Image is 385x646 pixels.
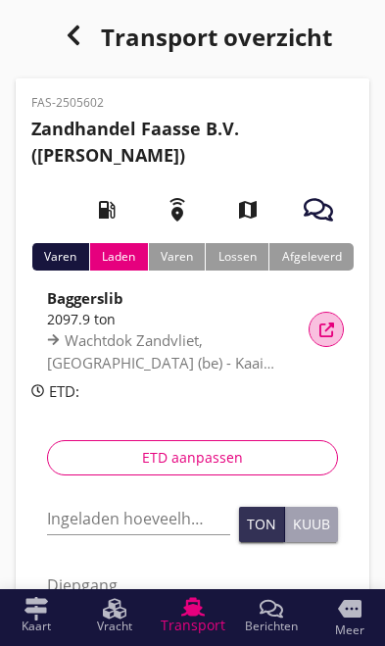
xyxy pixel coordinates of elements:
[22,621,51,632] span: Kaart
[150,182,205,237] i: emergency_share
[49,381,79,401] span: ETD:
[89,243,148,271] div: Laden
[47,330,264,461] span: Wachtdok Zandvliet, [GEOGRAPHIC_DATA] (be) - Kaai Sita Remediation-[GEOGRAPHIC_DATA] ([GEOGRAPHIC...
[335,624,364,636] span: Meer
[47,570,338,601] input: Diepgang
[47,288,123,308] strong: Baggerslib
[232,589,311,642] a: Berichten
[161,619,225,632] span: Transport
[31,243,89,271] div: Varen
[47,503,230,534] input: Ingeladen hoeveelheid *
[31,117,239,140] strong: Zandhandel Faasse B.V.
[239,507,285,542] button: Ton
[245,621,298,632] span: Berichten
[220,182,275,237] i: map
[79,182,134,237] i: local_gas_station
[16,16,369,63] div: Transport overzicht
[205,243,268,271] div: Lossen
[31,116,354,169] h2: ([PERSON_NAME])
[338,597,361,621] i: more
[47,309,283,329] div: 2097.9 ton
[247,518,276,531] div: Ton
[97,621,132,632] span: Vracht
[293,518,330,531] div: Kuub
[285,507,338,542] button: Kuub
[268,243,354,271] div: Afgeleverd
[47,440,338,475] button: ETD aanpassen
[64,447,321,468] div: ETD aanpassen
[31,286,354,373] a: Baggerslib2097.9 tonWachtdok Zandvliet, [GEOGRAPHIC_DATA] (be) - Kaai Sita Remediation-[GEOGRAPHI...
[154,589,232,642] a: Transport
[31,94,354,112] p: FAS-2505602
[148,243,206,271] div: Varen
[75,589,154,642] a: Vracht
